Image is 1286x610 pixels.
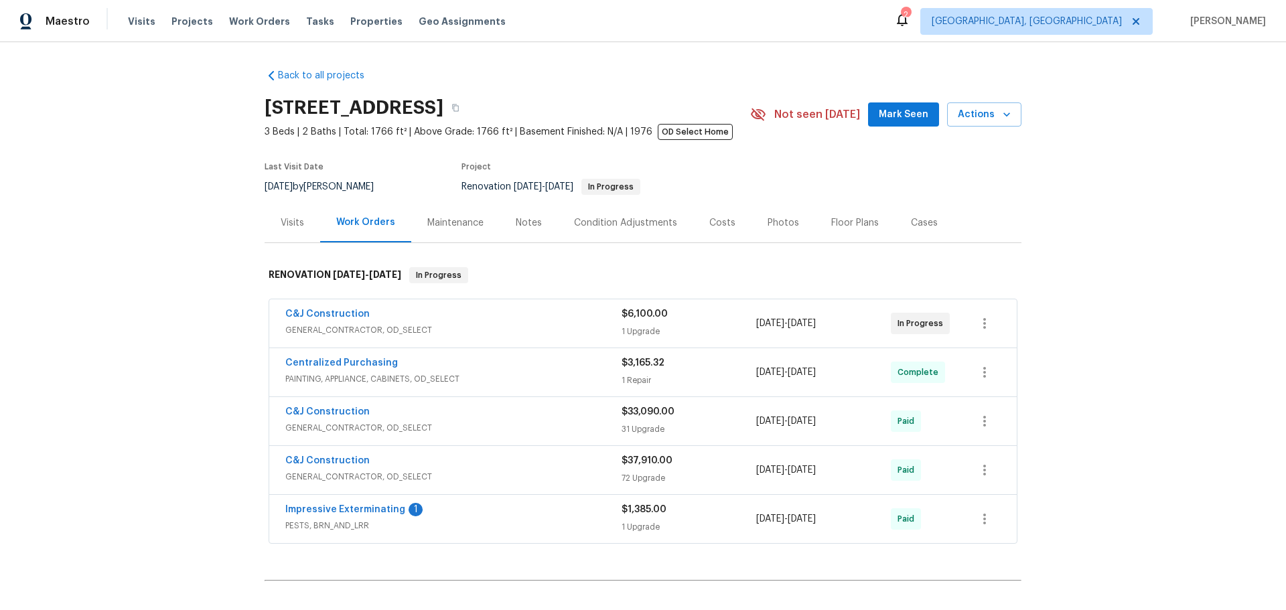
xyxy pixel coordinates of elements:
[622,325,756,338] div: 1 Upgrade
[285,470,622,483] span: GENERAL_CONTRACTOR, OD_SELECT
[898,366,944,379] span: Complete
[788,465,816,475] span: [DATE]
[788,514,816,524] span: [DATE]
[516,216,542,230] div: Notes
[265,179,390,195] div: by [PERSON_NAME]
[709,216,735,230] div: Costs
[768,216,799,230] div: Photos
[285,309,370,319] a: C&J Construction
[788,368,816,377] span: [DATE]
[622,309,668,319] span: $6,100.00
[622,505,666,514] span: $1,385.00
[128,15,155,28] span: Visits
[658,124,733,140] span: OD Select Home
[583,183,639,191] span: In Progress
[285,372,622,386] span: PAINTING, APPLIANCE, CABINETS, OD_SELECT
[333,270,401,279] span: -
[285,505,405,514] a: Impressive Exterminating
[831,216,879,230] div: Floor Plans
[545,182,573,192] span: [DATE]
[333,270,365,279] span: [DATE]
[46,15,90,28] span: Maestro
[265,69,393,82] a: Back to all projects
[269,267,401,283] h6: RENOVATION
[461,163,491,171] span: Project
[898,317,948,330] span: In Progress
[427,216,484,230] div: Maintenance
[281,216,304,230] div: Visits
[350,15,403,28] span: Properties
[514,182,542,192] span: [DATE]
[774,108,860,121] span: Not seen [DATE]
[336,216,395,229] div: Work Orders
[285,421,622,435] span: GENERAL_CONTRACTOR, OD_SELECT
[898,512,920,526] span: Paid
[265,163,324,171] span: Last Visit Date
[285,407,370,416] a: C&J Construction
[756,416,784,426] span: [DATE]
[622,374,756,387] div: 1 Repair
[756,414,816,428] span: -
[285,456,370,465] a: C&J Construction
[514,182,573,192] span: -
[879,106,928,123] span: Mark Seen
[756,368,784,377] span: [DATE]
[898,414,920,428] span: Paid
[622,520,756,534] div: 1 Upgrade
[461,182,640,192] span: Renovation
[622,456,672,465] span: $37,910.00
[443,96,468,120] button: Copy Address
[411,269,467,282] span: In Progress
[898,463,920,477] span: Paid
[1185,15,1266,28] span: [PERSON_NAME]
[369,270,401,279] span: [DATE]
[947,102,1021,127] button: Actions
[756,463,816,477] span: -
[756,465,784,475] span: [DATE]
[756,366,816,379] span: -
[622,358,664,368] span: $3,165.32
[574,216,677,230] div: Condition Adjustments
[265,182,293,192] span: [DATE]
[265,254,1021,297] div: RENOVATION [DATE]-[DATE]In Progress
[756,317,816,330] span: -
[622,423,756,436] div: 31 Upgrade
[265,101,443,115] h2: [STREET_ADDRESS]
[958,106,1011,123] span: Actions
[788,319,816,328] span: [DATE]
[932,15,1122,28] span: [GEOGRAPHIC_DATA], [GEOGRAPHIC_DATA]
[285,358,398,368] a: Centralized Purchasing
[306,17,334,26] span: Tasks
[868,102,939,127] button: Mark Seen
[901,8,910,21] div: 2
[285,519,622,532] span: PESTS, BRN_AND_LRR
[265,125,750,139] span: 3 Beds | 2 Baths | Total: 1766 ft² | Above Grade: 1766 ft² | Basement Finished: N/A | 1976
[756,512,816,526] span: -
[229,15,290,28] span: Work Orders
[171,15,213,28] span: Projects
[409,503,423,516] div: 1
[788,416,816,426] span: [DATE]
[756,514,784,524] span: [DATE]
[419,15,506,28] span: Geo Assignments
[285,323,622,337] span: GENERAL_CONTRACTOR, OD_SELECT
[756,319,784,328] span: [DATE]
[911,216,938,230] div: Cases
[622,407,674,416] span: $33,090.00
[622,471,756,485] div: 72 Upgrade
